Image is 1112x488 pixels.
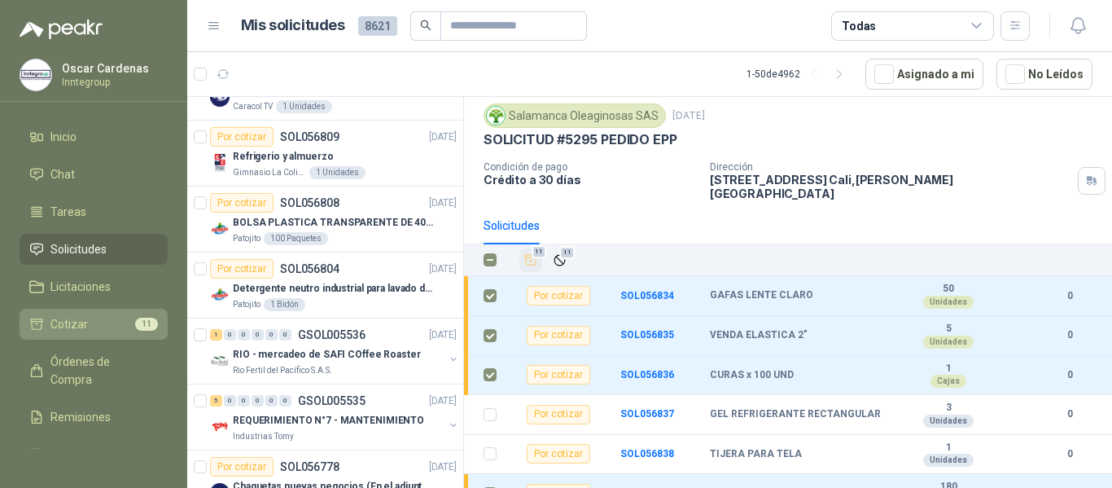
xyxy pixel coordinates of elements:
[923,415,974,428] div: Unidades
[710,448,802,461] b: TIJERA PARA TELA
[210,87,230,107] img: Company Logo
[280,461,339,473] p: SOL056778
[20,346,168,395] a: Órdenes de Compra
[210,127,274,147] div: Por cotizar
[1047,407,1092,422] b: 0
[892,363,1005,376] b: 1
[210,285,230,305] img: Company Logo
[527,444,590,464] div: Por cotizar
[233,232,260,245] p: Patojito
[710,369,794,382] b: CURAS x 100 UND
[620,369,674,380] a: SOL056836
[527,286,590,306] div: Por cotizar
[252,329,264,341] div: 0
[923,296,974,309] div: Unidades
[20,59,51,90] img: Company Logo
[265,329,278,341] div: 0
[233,281,436,297] p: Detergente neutro industrial para lavado de tanques y maquinas.
[20,402,168,433] a: Remisiones
[484,173,697,187] p: Crédito a 30 días
[50,315,88,333] span: Cotizar
[487,107,505,125] img: Company Logo
[210,259,274,279] div: Por cotizar
[484,103,666,128] div: Salamanca Oleaginosas SAS
[420,20,431,31] span: search
[620,408,674,420] a: SOL056837
[210,391,460,443] a: 5 0 0 0 0 0 GSOL005535[DATE] Company LogoREQUERIMIENTO N°7 - MANTENIMIENTOIndustrias Tomy
[50,278,111,296] span: Licitaciones
[279,329,291,341] div: 0
[519,248,542,272] button: Añadir
[224,329,236,341] div: 0
[1047,288,1092,304] b: 0
[309,166,366,179] div: 1 Unidades
[210,325,460,377] a: 1 0 0 0 0 0 GSOL005536[DATE] Company LogoRIO - mercadeo de SAFI COffee RoasterRio Fertil del Pací...
[50,165,75,183] span: Chat
[210,417,230,437] img: Company Logo
[276,100,332,113] div: 1 Unidades
[429,393,457,409] p: [DATE]
[620,290,674,301] a: SOL056834
[559,246,575,259] span: 11
[892,442,1005,455] b: 1
[233,364,332,377] p: Rio Fertil del Pacífico S.A.S.
[50,408,111,426] span: Remisiones
[710,161,1071,173] p: Dirección
[429,196,457,211] p: [DATE]
[930,375,966,388] div: Cajas
[264,298,305,311] div: 1 Bidón
[892,323,1005,336] b: 5
[224,395,236,407] div: 0
[187,121,463,187] a: Por cotizarSOL056809[DATE] Company LogoRefrigerio y almuerzoGimnasio La Colina1 Unidades
[210,329,222,341] div: 1
[210,153,230,173] img: Company Logo
[710,173,1071,200] p: [STREET_ADDRESS] Cali , [PERSON_NAME][GEOGRAPHIC_DATA]
[20,439,168,470] a: Configuración
[210,457,274,477] div: Por cotizar
[527,326,590,345] div: Por cotizar
[62,63,164,74] p: Oscar Cardenas
[50,353,152,389] span: Órdenes de Compra
[241,14,345,37] h1: Mis solicitudes
[549,249,571,271] button: Ignorar
[210,219,230,239] img: Company Logo
[280,263,339,275] p: SOL056804
[252,395,264,407] div: 0
[264,232,328,245] div: 100 Paquetes
[238,329,250,341] div: 0
[429,459,457,475] p: [DATE]
[429,328,457,343] p: [DATE]
[484,161,697,173] p: Condición de pago
[620,448,674,459] b: SOL056838
[672,108,705,124] p: [DATE]
[710,289,813,302] b: GAFAS LENTE CLARO
[210,193,274,213] div: Por cotizar
[233,215,436,231] p: BOLSA PLASTICA TRANSPARENTE DE 40*60 CMS
[358,16,397,36] span: 8621
[20,121,168,152] a: Inicio
[280,131,339,143] p: SOL056809
[233,100,273,113] p: Caracol TV
[62,77,164,87] p: Inntegroup
[187,187,463,253] a: Por cotizarSOL056808[DATE] Company LogoBOLSA PLASTICA TRANSPARENTE DE 40*60 CMSPatojito100 Paquetes
[892,402,1005,415] b: 3
[484,131,676,148] p: SOLICITUD #5295 PEDIDO EPP
[746,61,852,87] div: 1 - 50 de 4962
[710,329,808,342] b: VENDA ELASTICA 2"
[429,262,457,277] p: [DATE]
[135,318,158,331] span: 11
[20,20,103,39] img: Logo peakr
[20,196,168,227] a: Tareas
[1047,367,1092,383] b: 0
[279,395,291,407] div: 0
[996,59,1092,90] button: No Leídos
[710,408,881,421] b: GEL REFRIGERANTE RECTANGULAR
[620,329,674,341] b: SOL056835
[50,128,77,146] span: Inicio
[484,217,540,235] div: Solicitudes
[923,454,974,467] div: Unidades
[50,240,107,258] span: Solicitudes
[527,365,590,385] div: Por cotizar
